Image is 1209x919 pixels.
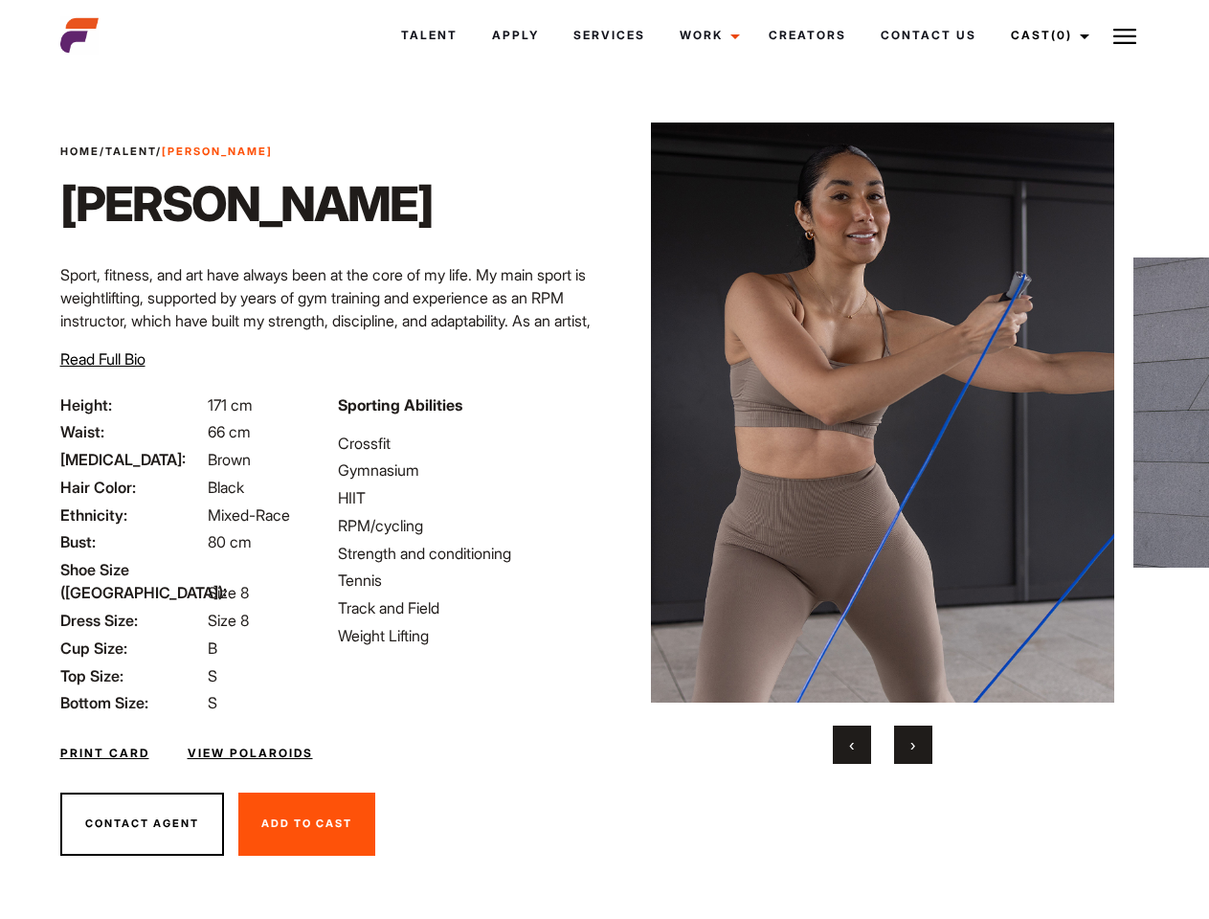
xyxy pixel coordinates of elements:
span: B [208,639,217,658]
button: Contact Agent [60,793,224,856]
span: Previous [849,735,854,754]
li: Gymnasium [338,459,593,482]
a: Apply [475,10,556,61]
span: Hair Color: [60,476,204,499]
span: 171 cm [208,395,253,415]
span: Dress Size: [60,609,204,632]
span: Size 8 [208,583,249,602]
li: Crossfit [338,432,593,455]
span: Cup Size: [60,637,204,660]
button: Read Full Bio [60,347,146,370]
a: Talent [105,145,156,158]
img: Burger icon [1113,25,1136,48]
span: (0) [1051,28,1072,42]
strong: [PERSON_NAME] [162,145,273,158]
a: Home [60,145,100,158]
a: View Polaroids [188,745,313,762]
button: Add To Cast [238,793,375,856]
span: Add To Cast [261,817,352,830]
span: Height: [60,393,204,416]
span: Mixed-Race [208,505,290,525]
span: S [208,693,217,712]
span: Ethnicity: [60,504,204,527]
li: Weight Lifting [338,624,593,647]
a: Creators [751,10,863,61]
span: [MEDICAL_DATA]: [60,448,204,471]
span: Waist: [60,420,204,443]
li: Track and Field [338,596,593,619]
a: Talent [384,10,475,61]
li: Tennis [338,569,593,592]
a: Cast(0) [994,10,1101,61]
a: Contact Us [863,10,994,61]
span: Bust: [60,530,204,553]
span: Bottom Size: [60,691,204,714]
span: Top Size: [60,664,204,687]
li: HIIT [338,486,593,509]
span: Brown [208,450,251,469]
span: / / [60,144,273,160]
li: Strength and conditioning [338,542,593,565]
span: Next [910,735,915,754]
a: Services [556,10,662,61]
a: Work [662,10,751,61]
span: 80 cm [208,532,252,551]
span: Size 8 [208,611,249,630]
span: 66 cm [208,422,251,441]
li: RPM/cycling [338,514,593,537]
p: Sport, fitness, and art have always been at the core of my life. My main sport is weightlifting, ... [60,263,593,378]
img: cropped-aefm-brand-fav-22-square.png [60,16,99,55]
span: Read Full Bio [60,349,146,369]
h1: [PERSON_NAME] [60,175,433,233]
span: Black [208,478,244,497]
a: Print Card [60,745,149,762]
strong: Sporting Abilities [338,395,462,415]
span: Shoe Size ([GEOGRAPHIC_DATA]): [60,558,204,604]
span: S [208,666,217,685]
